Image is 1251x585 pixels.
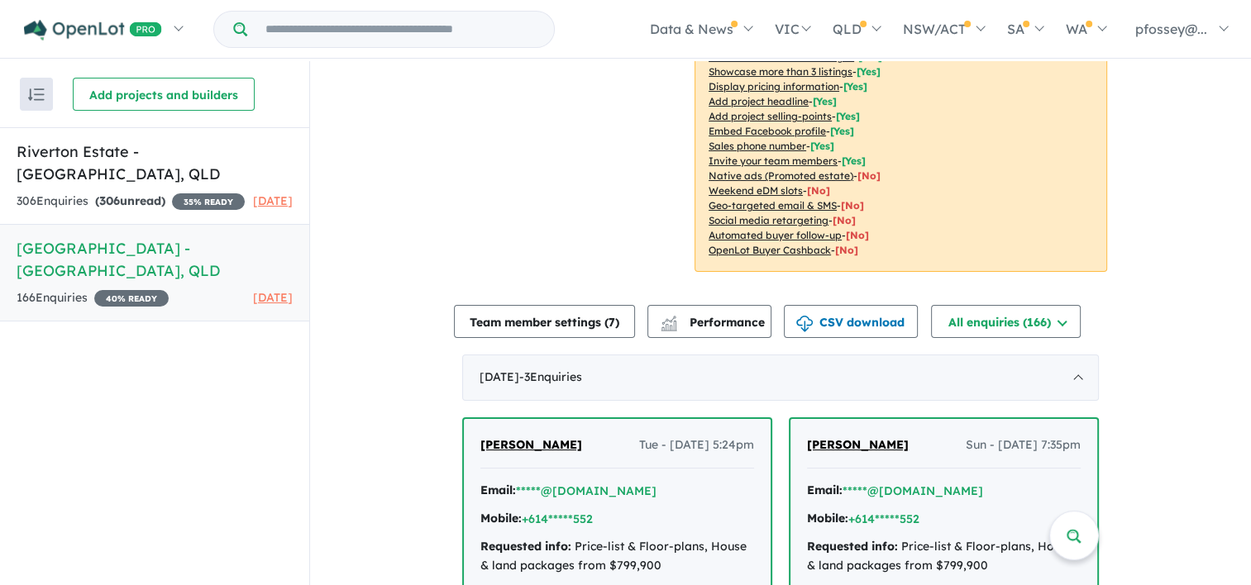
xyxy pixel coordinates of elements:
[17,237,293,282] h5: [GEOGRAPHIC_DATA] - [GEOGRAPHIC_DATA] , QLD
[253,193,293,208] span: [DATE]
[647,305,771,338] button: Performance
[807,437,909,452] span: [PERSON_NAME]
[709,229,842,241] u: Automated buyer follow-up
[835,244,858,256] span: [No]
[709,155,838,167] u: Invite your team members
[846,229,869,241] span: [No]
[836,110,860,122] span: [ Yes ]
[709,199,837,212] u: Geo-targeted email & SMS
[24,20,162,40] img: Openlot PRO Logo White
[857,169,881,182] span: [No]
[172,193,245,210] span: 35 % READY
[99,193,120,208] span: 306
[807,537,1081,577] div: Price-list & Floor-plans, House & land packages from $799,900
[17,288,169,308] div: 166 Enquir ies
[661,316,676,325] img: line-chart.svg
[830,125,854,137] span: [ Yes ]
[709,169,853,182] u: Native ads (Promoted estate)
[462,354,1099,401] div: [DATE]
[807,511,848,526] strong: Mobile:
[639,435,754,455] span: Tue - [DATE] 5:24pm
[709,95,809,107] u: Add project headline
[796,316,813,332] img: download icon
[842,155,866,167] span: [ Yes ]
[709,125,826,137] u: Embed Facebook profile
[609,315,615,330] span: 7
[73,78,255,111] button: Add projects and builders
[17,140,293,185] h5: Riverton Estate - [GEOGRAPHIC_DATA] , QLD
[709,214,828,226] u: Social media retargeting
[813,95,837,107] span: [ Yes ]
[709,110,832,122] u: Add project selling-points
[253,290,293,305] span: [DATE]
[695,6,1107,272] p: Your project is only comparing to other top-performing projects in your area: - - - - - - - - - -...
[480,511,522,526] strong: Mobile:
[480,435,582,455] a: [PERSON_NAME]
[709,140,806,152] u: Sales phone number
[94,290,169,307] span: 40 % READY
[661,321,677,331] img: bar-chart.svg
[807,483,843,497] strong: Email:
[807,435,909,455] a: [PERSON_NAME]
[17,192,245,212] div: 306 Enquir ies
[709,65,852,78] u: Showcase more than 3 listings
[709,184,803,197] u: Weekend eDM slots
[784,305,918,338] button: CSV download
[833,214,856,226] span: [No]
[95,193,165,208] strong: ( unread)
[480,437,582,452] span: [PERSON_NAME]
[966,435,1081,455] span: Sun - [DATE] 7:35pm
[480,483,516,497] strong: Email:
[843,80,867,93] span: [ Yes ]
[841,199,864,212] span: [No]
[810,140,834,152] span: [ Yes ]
[28,88,45,101] img: sort.svg
[1135,21,1207,37] span: pfossey@...
[251,12,551,47] input: Try estate name, suburb, builder or developer
[663,315,765,330] span: Performance
[807,184,830,197] span: [No]
[480,539,571,554] strong: Requested info:
[857,65,881,78] span: [ Yes ]
[709,244,831,256] u: OpenLot Buyer Cashback
[454,305,635,338] button: Team member settings (7)
[709,80,839,93] u: Display pricing information
[519,369,582,384] span: - 3 Enquir ies
[480,537,754,577] div: Price-list & Floor-plans, House & land packages from $799,900
[931,305,1081,338] button: All enquiries (166)
[807,539,898,554] strong: Requested info:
